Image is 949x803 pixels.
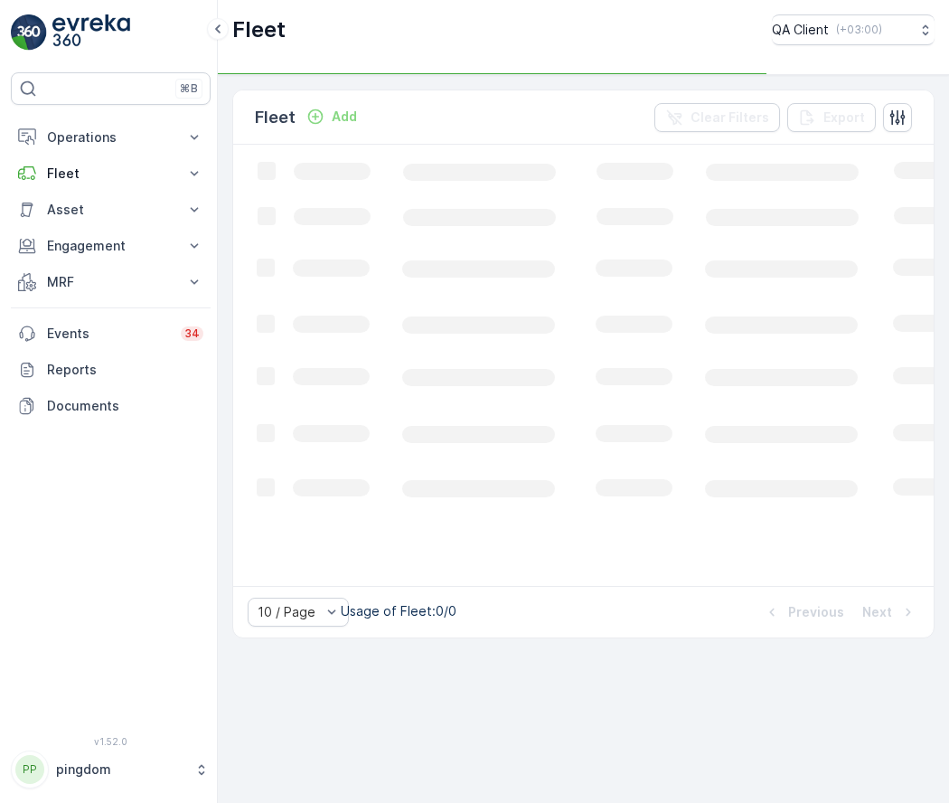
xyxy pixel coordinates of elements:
[47,237,174,255] p: Engagement
[47,361,203,379] p: Reports
[11,352,211,388] a: Reports
[180,81,198,96] p: ⌘B
[654,103,780,132] button: Clear Filters
[11,264,211,300] button: MRF
[11,156,211,192] button: Fleet
[232,15,286,44] p: Fleet
[11,192,211,228] button: Asset
[11,388,211,424] a: Documents
[47,325,170,343] p: Events
[52,14,130,51] img: logo_light-DOdMpM7g.png
[11,14,47,51] img: logo
[823,109,865,127] p: Export
[11,228,211,264] button: Engagement
[11,736,211,747] span: v 1.52.0
[299,106,364,128] button: Add
[11,751,211,789] button: PPpingdom
[772,14,935,45] button: QA Client(+03:00)
[787,103,876,132] button: Export
[11,316,211,352] a: Events34
[255,105,296,130] p: Fleet
[772,21,829,39] p: QA Client
[56,760,185,779] p: pingdom
[862,603,892,621] p: Next
[341,602,456,620] p: Usage of Fleet : 0/0
[860,601,919,623] button: Next
[47,397,203,415] p: Documents
[47,128,174,146] p: Operations
[47,273,174,291] p: MRF
[11,119,211,156] button: Operations
[47,201,174,219] p: Asset
[15,755,44,784] div: PP
[332,108,357,126] p: Add
[47,165,174,183] p: Fleet
[691,109,769,127] p: Clear Filters
[836,23,882,37] p: ( +03:00 )
[184,326,200,341] p: 34
[788,603,844,621] p: Previous
[761,601,846,623] button: Previous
